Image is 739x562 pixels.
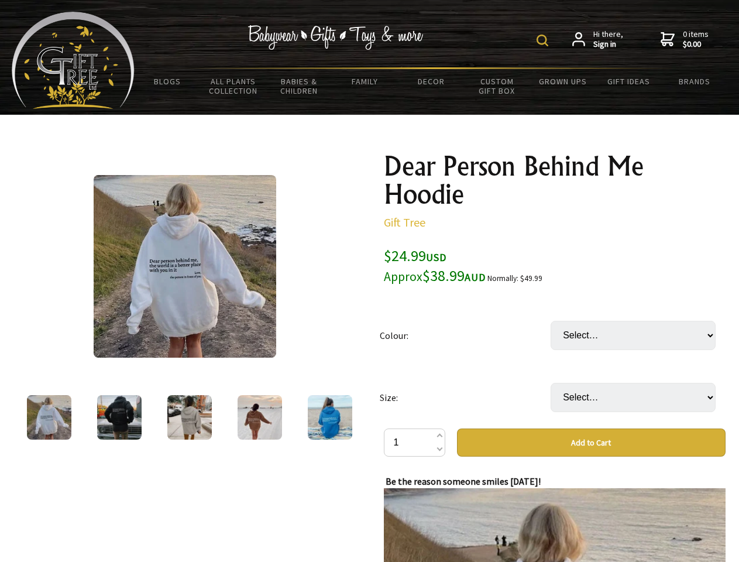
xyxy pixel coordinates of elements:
a: BLOGS [135,69,201,94]
small: Approx [384,269,422,285]
img: product search [537,35,548,46]
span: AUD [465,270,486,284]
img: Dear Person Behind Me Hoodie [308,395,352,440]
img: Dear Person Behind Me Hoodie [238,395,282,440]
span: USD [426,251,446,264]
strong: Sign in [593,39,623,50]
a: Custom Gift Box [464,69,530,103]
a: Brands [662,69,728,94]
img: Babyware - Gifts - Toys and more... [12,12,135,109]
a: Grown Ups [530,69,596,94]
span: 0 items [683,29,709,50]
a: Decor [398,69,464,94]
small: Normally: $49.99 [487,273,542,283]
a: Gift Ideas [596,69,662,94]
span: $24.99 $38.99 [384,246,486,285]
button: Add to Cart [457,429,726,457]
span: Hi there, [593,29,623,50]
a: Gift Tree [384,215,425,229]
a: Babies & Children [266,69,332,103]
a: Hi there,Sign in [572,29,623,50]
td: Size: [380,366,551,429]
td: Colour: [380,304,551,366]
a: All Plants Collection [201,69,267,103]
img: Dear Person Behind Me Hoodie [27,395,71,440]
a: 0 items$0.00 [661,29,709,50]
img: Dear Person Behind Me Hoodie [94,175,276,358]
h1: Dear Person Behind Me Hoodie [384,152,726,208]
img: Dear Person Behind Me Hoodie [167,395,212,440]
img: Dear Person Behind Me Hoodie [97,395,142,440]
strong: $0.00 [683,39,709,50]
a: Family [332,69,398,94]
img: Babywear - Gifts - Toys & more [248,25,424,50]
